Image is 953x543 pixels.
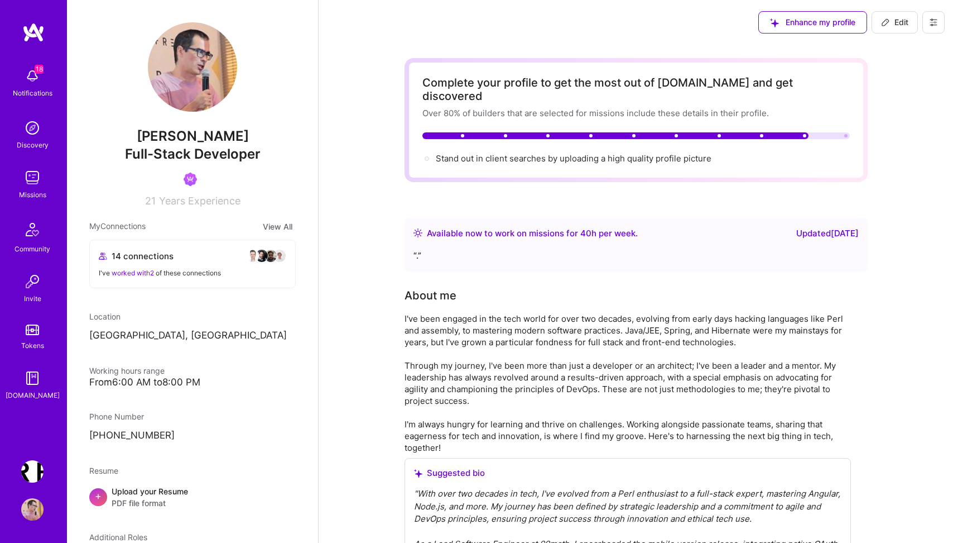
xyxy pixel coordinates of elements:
[413,249,859,263] div: “ . ”
[436,153,711,164] div: Stand out in client searches by uploading a high quality profile picture
[89,311,296,322] div: Location
[89,485,296,509] div: +Upload your ResumePDF file format
[21,270,44,293] img: Invite
[15,243,50,255] div: Community
[89,532,147,542] span: Additional Roles
[273,249,286,263] img: avatar
[89,466,118,475] span: Resume
[21,460,44,483] img: Terr.ai: Building an Innovative Real Estate Platform
[89,220,146,233] span: My Connections
[17,139,49,151] div: Discovery
[24,293,41,304] div: Invite
[148,22,237,112] img: User Avatar
[264,249,277,263] img: avatar
[580,228,591,239] span: 40
[89,329,296,342] p: [GEOGRAPHIC_DATA], [GEOGRAPHIC_DATA]
[414,469,422,478] i: icon SuggestedTeams
[35,65,44,74] span: 18
[125,146,261,162] span: Full-Stack Developer
[427,227,638,240] div: Available now to work on missions for h per week .
[159,195,240,207] span: Years Experience
[26,325,39,335] img: tokens
[89,240,296,288] button: 14 connectionsavataravataravataravatarI've worked with2 of these connections
[19,189,46,201] div: Missions
[872,11,918,34] button: Edit
[21,65,44,87] img: bell
[99,252,107,260] i: icon Collaborator
[414,468,841,479] div: Suggested bio
[770,17,855,28] span: Enhance my profile
[112,485,188,509] div: Upload your Resume
[405,313,851,454] div: I've been engaged in the tech world for over two decades, evolving from early days hacking langua...
[21,340,44,351] div: Tokens
[19,216,46,243] img: Community
[21,117,44,139] img: discovery
[184,173,197,186] img: Been on Mission
[6,389,60,401] div: [DOMAIN_NAME]
[89,412,144,421] span: Phone Number
[246,249,259,263] img: avatar
[145,195,156,207] span: 21
[413,228,422,237] img: Availability
[112,497,188,509] span: PDF file format
[259,220,296,233] button: View All
[422,107,850,119] div: Over 80% of builders that are selected for missions include these details in their profile.
[112,269,154,277] span: worked with 2
[18,460,46,483] a: Terr.ai: Building an Innovative Real Estate Platform
[796,227,859,240] div: Updated [DATE]
[422,76,850,103] div: Complete your profile to get the most out of [DOMAIN_NAME] and get discovered
[21,367,44,389] img: guide book
[770,18,779,27] i: icon SuggestedTeams
[21,498,44,521] img: User Avatar
[255,249,268,263] img: avatar
[13,87,52,99] div: Notifications
[89,429,296,442] p: [PHONE_NUMBER]
[99,267,286,279] div: I've of these connections
[89,128,296,145] span: [PERSON_NAME]
[758,11,867,34] button: Enhance my profile
[95,490,102,502] span: +
[18,498,46,521] a: User Avatar
[22,22,45,42] img: logo
[405,287,456,304] div: About me
[112,250,174,262] span: 14 connections
[89,366,165,375] span: Working hours range
[89,377,296,388] div: From 6:00 AM to 8:00 PM
[21,166,44,189] img: teamwork
[881,17,908,28] span: Edit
